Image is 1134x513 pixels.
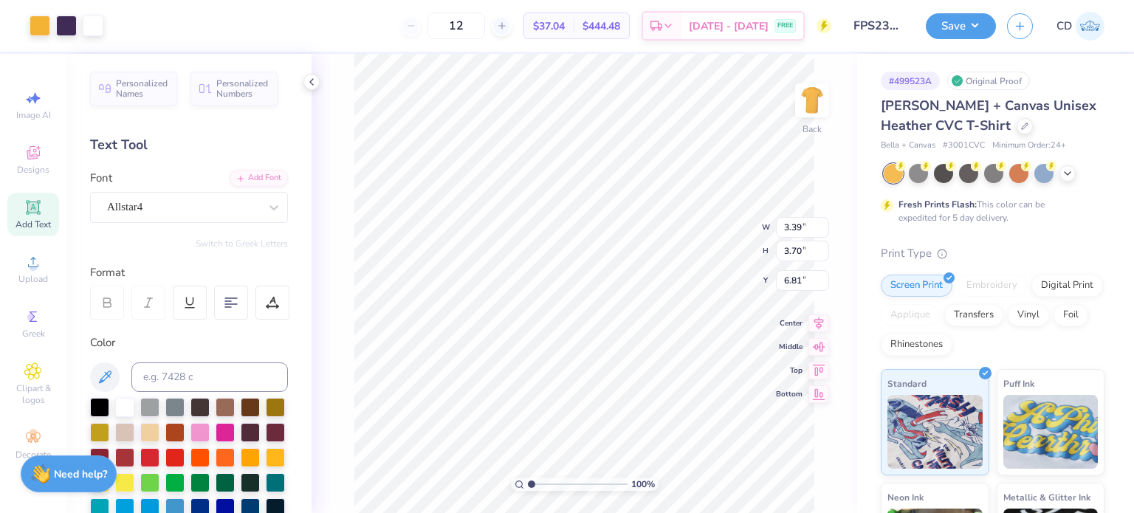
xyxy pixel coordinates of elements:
[887,395,983,469] img: Standard
[898,198,1080,224] div: This color can be expedited for 5 day delivery.
[7,382,59,406] span: Clipart & logos
[881,140,935,152] span: Bella + Canvas
[776,318,803,328] span: Center
[533,18,565,34] span: $37.04
[881,275,952,297] div: Screen Print
[90,264,289,281] div: Format
[18,273,48,285] span: Upload
[116,78,168,99] span: Personalized Names
[631,478,655,491] span: 100 %
[881,72,940,90] div: # 499523A
[881,97,1096,134] span: [PERSON_NAME] + Canvas Unisex Heather CVC T-Shirt
[776,389,803,399] span: Bottom
[957,275,1027,297] div: Embroidery
[881,334,952,356] div: Rhinestones
[16,449,51,461] span: Decorate
[898,199,977,210] strong: Fresh Prints Flash:
[17,164,49,176] span: Designs
[881,245,1104,262] div: Print Type
[216,78,269,99] span: Personalized Numbers
[947,72,1030,90] div: Original Proof
[90,135,288,155] div: Text Tool
[944,304,1003,326] div: Transfers
[881,304,940,326] div: Applique
[196,238,288,249] button: Switch to Greek Letters
[1054,304,1088,326] div: Foil
[797,86,827,115] img: Back
[16,218,51,230] span: Add Text
[90,170,112,187] label: Font
[1076,12,1104,41] img: Crishel Dayo Isa
[1031,275,1103,297] div: Digital Print
[1008,304,1049,326] div: Vinyl
[1056,18,1072,35] span: CD
[131,362,288,392] input: e.g. 7428 c
[777,21,793,31] span: FREE
[1056,12,1104,41] a: CD
[776,365,803,376] span: Top
[583,18,620,34] span: $444.48
[776,342,803,352] span: Middle
[54,467,107,481] strong: Need help?
[230,170,288,187] div: Add Font
[427,13,485,39] input: – –
[842,11,915,41] input: Untitled Design
[887,489,924,505] span: Neon Ink
[992,140,1066,152] span: Minimum Order: 24 +
[22,328,45,340] span: Greek
[90,334,288,351] div: Color
[1003,395,1099,469] img: Puff Ink
[1003,376,1034,391] span: Puff Ink
[887,376,927,391] span: Standard
[803,123,822,136] div: Back
[689,18,769,34] span: [DATE] - [DATE]
[943,140,985,152] span: # 3001CVC
[16,109,51,121] span: Image AI
[926,13,996,39] button: Save
[1003,489,1090,505] span: Metallic & Glitter Ink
